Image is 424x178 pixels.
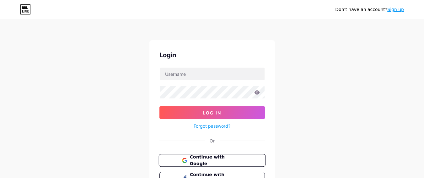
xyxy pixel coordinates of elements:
input: Username [160,68,265,80]
div: Don't have an account? [335,6,404,13]
a: Continue with Google [159,154,265,167]
a: Sign up [387,7,404,12]
button: Continue with Google [158,154,266,167]
span: Log In [203,110,221,115]
a: Forgot password? [194,123,230,129]
div: Login [159,50,265,60]
button: Log In [159,106,265,119]
div: Or [210,137,215,144]
span: Continue with Google [190,154,242,167]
